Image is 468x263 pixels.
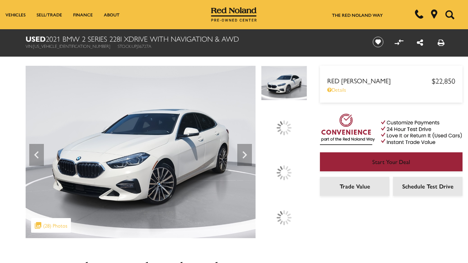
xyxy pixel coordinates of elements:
[393,177,463,196] a: Schedule Test Drive
[26,33,46,44] strong: Used
[261,66,307,100] img: Used 2021 Alpine White BMW 228i xDrive image 1
[402,182,453,190] span: Schedule Test Drive
[417,37,423,47] a: Share this Used 2021 BMW 2 Series 228i xDrive With Navigation & AWD
[33,43,110,49] span: [US_VEHICLE_IDENTIFICATION_NUMBER]
[211,7,257,22] img: Red Noland Pre-Owned
[211,10,257,17] a: Red Noland Pre-Owned
[132,43,151,49] span: UPJ36727A
[340,182,370,190] span: Trade Value
[327,76,432,85] span: Red [PERSON_NAME]
[320,152,463,171] a: Start Your Deal
[320,177,389,196] a: Trade Value
[332,12,383,18] a: The Red Noland Way
[438,37,445,47] a: Print this Used 2021 BMW 2 Series 228i xDrive With Navigation & AWD
[26,43,33,49] span: VIN:
[370,36,386,48] button: Save vehicle
[432,75,455,86] span: $22,850
[118,43,132,49] span: Stock:
[327,75,455,86] a: Red [PERSON_NAME] $22,850
[327,86,455,93] a: Details
[31,218,71,233] div: (28) Photos
[372,157,410,166] span: Start Your Deal
[442,0,457,29] button: Open the search field
[26,35,360,43] h1: 2021 BMW 2 Series 228i xDrive With Navigation & AWD
[26,66,256,238] img: Used 2021 Alpine White BMW 228i xDrive image 1
[393,37,404,47] button: Compare vehicle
